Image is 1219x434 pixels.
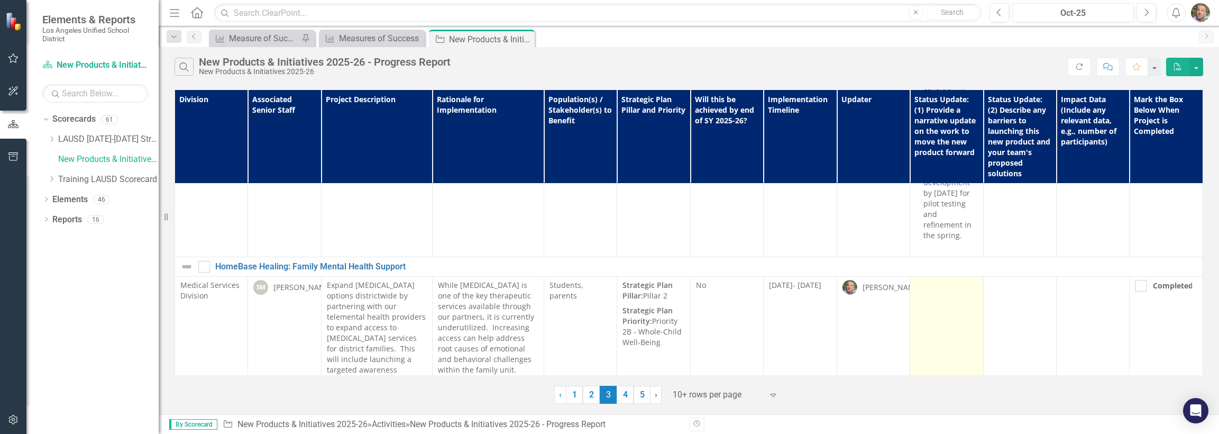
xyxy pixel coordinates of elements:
td: Double-Click to Edit [1056,277,1129,411]
span: By Scorecard [169,419,217,430]
a: HomeBase Healing: Family Mental Health Support [215,262,1197,272]
div: [PERSON_NAME] [863,282,922,293]
div: Measures of Success [339,32,422,45]
td: Double-Click to Edit [1130,277,1203,411]
td: Double-Click to Edit [837,277,910,411]
small: Los Angeles Unified School District [42,26,148,43]
a: 4 [617,386,634,404]
a: New Products & Initiatives 2025-26 [42,59,148,71]
span: ‹ [559,390,562,400]
img: Samuel Gilstrap [1191,3,1210,22]
span: [DATE]- [DATE] [769,280,821,290]
td: Double-Click to Edit [690,277,763,411]
a: Measures of Success [322,32,422,45]
div: New Products & Initiatives 2025-26 - Progress Report [410,419,606,429]
p: Priority 2B - Whole-Child Well-Being [622,303,684,348]
a: Scorecards [52,113,96,125]
td: Double-Click to Edit [248,277,321,411]
a: Activities [372,419,406,429]
div: New Products & Initiatives 2025-26 - Progress Report [449,33,532,46]
a: Training LAUSD Scorecard [58,174,159,186]
button: Search [926,5,979,20]
td: Double-Click to Edit [617,277,690,411]
a: Measure of Success - Scorecard Report [212,32,299,45]
img: Samuel Gilstrap [842,280,857,295]
input: Search Below... [42,84,148,103]
div: Oct-25 [1016,7,1131,20]
strong: Strategic Plan Pillar: [622,280,673,301]
td: Double-Click to Edit [764,277,837,411]
div: Measure of Success - Scorecard Report [229,32,299,45]
div: » » [223,419,681,431]
span: No [696,280,706,290]
div: 61 [101,115,118,124]
input: Search ClearPoint... [214,4,981,22]
img: ClearPoint Strategy [5,12,24,31]
p: Expand [MEDICAL_DATA] options districtwide by partnering with our telemental health providers to ... [327,280,427,407]
div: 46 [93,195,110,204]
a: 5 [634,386,650,404]
span: › [655,390,657,400]
a: 1 [566,386,583,404]
a: Elements [52,194,88,206]
p: Pillar 2 [622,280,684,303]
td: Double-Click to Edit [175,277,248,411]
div: New Products & Initiatives 2025-26 [199,68,451,76]
span: 3 [600,386,617,404]
a: LAUSD [DATE]-[DATE] Strategic Plan [58,133,159,146]
img: Not Defined [180,260,193,273]
td: Double-Click to Edit [433,277,544,411]
td: Double-Click to Edit [321,277,432,411]
td: Double-Click to Edit [544,277,617,411]
button: Oct-25 [1012,3,1134,22]
div: New Products & Initiatives 2025-26 - Progress Report [199,56,451,68]
a: New Products & Initiatives 2025-26 [237,419,368,429]
span: Medical Services Division [180,280,240,301]
p: While [MEDICAL_DATA] is one of the key therapeutic services available through our partners, it is... [438,280,538,375]
span: Elements & Reports [42,13,148,26]
a: Reports [52,214,82,226]
td: Double-Click to Edit Right Click for Context Menu [175,257,1203,277]
td: Double-Click to Edit [983,277,1056,411]
div: Open Intercom Messenger [1183,398,1208,423]
div: SM [253,280,268,295]
a: 2 [583,386,600,404]
strong: Strategic Plan Priority: [622,305,673,326]
td: Double-Click to Edit [910,277,983,411]
span: Students, parents [549,280,583,301]
div: [PERSON_NAME] [273,282,333,293]
div: 16 [87,215,104,224]
span: Search [941,8,964,16]
a: New Products & Initiatives 2025-26 [58,153,159,166]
